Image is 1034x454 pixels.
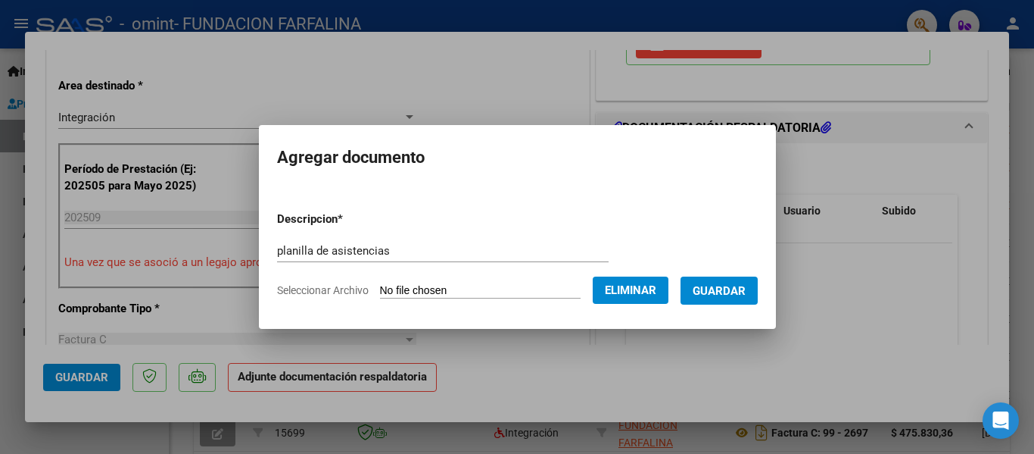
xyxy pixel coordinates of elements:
span: Eliminar [605,283,656,297]
h2: Agregar documento [277,143,758,172]
span: Seleccionar Archivo [277,284,369,296]
div: Open Intercom Messenger [983,402,1019,439]
button: Guardar [681,277,758,305]
span: Guardar [693,284,746,298]
p: Descripcion [277,211,422,228]
button: Eliminar [593,277,668,304]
